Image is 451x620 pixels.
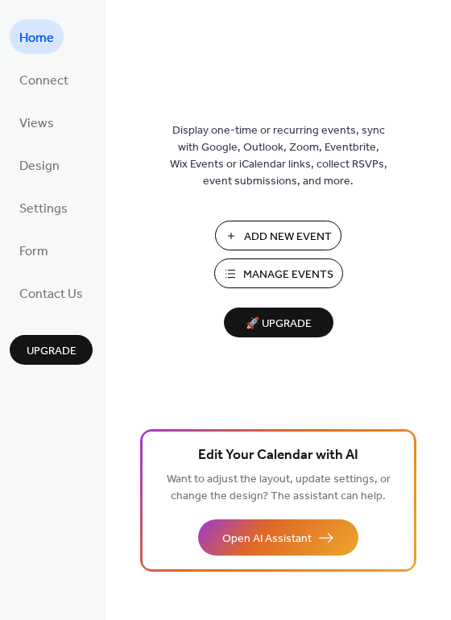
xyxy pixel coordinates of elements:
[19,68,68,93] span: Connect
[244,229,332,246] span: Add New Event
[10,62,78,97] a: Connect
[27,343,77,360] span: Upgrade
[19,196,68,221] span: Settings
[10,233,58,267] a: Form
[215,221,341,250] button: Add New Event
[198,444,358,467] span: Edit Your Calendar with AI
[234,313,324,335] span: 🚀 Upgrade
[10,19,64,54] a: Home
[10,335,93,365] button: Upgrade
[10,275,93,310] a: Contact Us
[10,190,77,225] a: Settings
[19,26,54,51] span: Home
[224,308,333,337] button: 🚀 Upgrade
[19,239,48,264] span: Form
[214,258,343,288] button: Manage Events
[19,282,83,307] span: Contact Us
[198,519,358,556] button: Open AI Assistant
[19,154,60,179] span: Design
[243,267,333,283] span: Manage Events
[10,105,64,139] a: Views
[167,469,391,507] span: Want to adjust the layout, update settings, or change the design? The assistant can help.
[222,531,312,548] span: Open AI Assistant
[10,147,69,182] a: Design
[19,111,54,136] span: Views
[170,122,387,190] span: Display one-time or recurring events, sync with Google, Outlook, Zoom, Eventbrite, Wix Events or ...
